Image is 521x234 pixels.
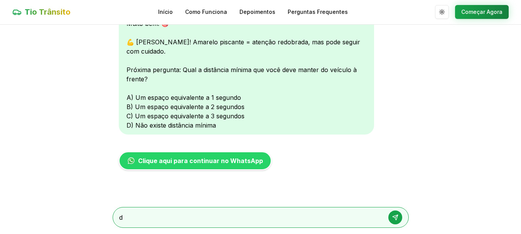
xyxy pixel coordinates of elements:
[119,152,271,170] a: Clique aqui para continuar no WhatsApp
[119,213,381,222] textarea: d
[239,8,275,16] a: Depoimentos
[138,156,263,165] span: Clique aqui para continuar no WhatsApp
[25,7,71,17] span: Tio Trânsito
[185,8,227,16] a: Como Funciona
[12,7,71,17] a: Tio Trânsito
[119,14,374,135] div: Muito bem! 🎯 💪 [PERSON_NAME]! Amarelo piscante = atenção redobrada, mas pode seguir com cuidado. ...
[288,8,348,16] a: Perguntas Frequentes
[158,8,173,16] a: Início
[455,5,509,19] button: Começar Agora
